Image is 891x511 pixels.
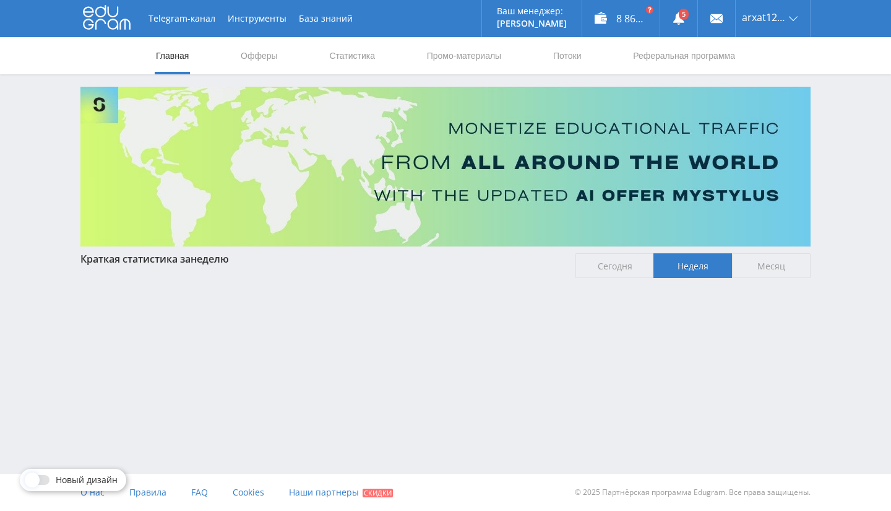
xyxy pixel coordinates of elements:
a: Наши партнеры Скидки [289,474,393,511]
p: [PERSON_NAME] [497,19,567,28]
span: Неделя [653,253,732,278]
span: Правила [129,486,166,498]
img: Banner [80,87,811,247]
span: Наши партнеры [289,486,359,498]
span: FAQ [191,486,208,498]
span: Cookies [233,486,264,498]
p: Ваш менеджер: [497,6,567,16]
span: Сегодня [575,253,654,278]
a: FAQ [191,474,208,511]
div: © 2025 Партнёрская программа Edugram. Все права защищены. [452,474,811,511]
span: Месяц [732,253,811,278]
a: Офферы [239,37,279,74]
span: неделю [191,252,229,266]
div: Краткая статистика за [80,253,563,264]
a: Cookies [233,474,264,511]
span: Скидки [363,489,393,497]
a: Правила [129,474,166,511]
span: arxat1268 [742,12,785,22]
a: Главная [155,37,190,74]
span: Новый дизайн [56,475,118,485]
a: Промо-материалы [426,37,502,74]
span: О нас [80,486,105,498]
a: Реферальная программа [632,37,736,74]
a: Потоки [552,37,583,74]
a: О нас [80,474,105,511]
a: Статистика [328,37,376,74]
